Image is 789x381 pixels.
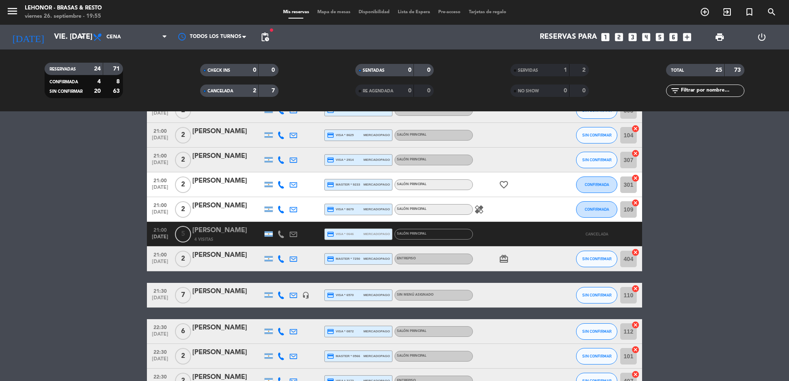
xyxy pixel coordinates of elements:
span: Disponibilidad [354,10,394,14]
span: [DATE] [150,185,170,194]
span: master * 7250 [327,255,360,263]
span: 7 [175,287,191,303]
i: cancel [631,370,640,379]
span: mercadopago [364,182,390,187]
i: credit_card [327,132,334,139]
span: 2 [175,127,191,143]
span: SALÓN PRINCIPAL [397,354,426,357]
span: Mis reservas [279,10,313,14]
span: [DATE] [150,111,170,120]
div: [PERSON_NAME] [192,225,262,236]
span: visa * 0872 [327,328,354,335]
span: 21:00 [150,151,170,160]
button: CONFIRMADA [576,201,617,218]
i: looks_3 [627,32,638,42]
i: cancel [631,346,640,354]
span: master * 9233 [327,181,360,188]
span: SIN CONFIRMAR [582,293,612,297]
span: mercadopago [364,207,390,212]
div: LOG OUT [741,25,783,49]
span: 21:00 [150,126,170,135]
span: CONFIRMADA [585,182,609,187]
i: favorite_border [499,180,509,190]
button: SIN CONFIRMAR [576,323,617,340]
div: viernes 26. septiembre - 19:55 [25,12,102,21]
span: 21:00 [150,249,170,259]
span: 22:30 [150,372,170,381]
span: NO SHOW [518,89,539,93]
span: [DATE] [150,295,170,305]
span: Lista de Espera [394,10,434,14]
strong: 0 [582,88,587,94]
div: [PERSON_NAME] [192,286,262,297]
i: menu [6,5,19,17]
span: SIN CONFIRMAR [582,256,612,261]
i: looks_two [614,32,624,42]
span: SERVIDAS [518,68,538,73]
i: looks_5 [654,32,665,42]
i: power_settings_new [757,32,767,42]
i: search [767,7,777,17]
span: Reservas para [540,33,597,41]
i: credit_card [327,181,334,188]
strong: 7 [272,88,276,94]
button: SIN CONFIRMAR [576,127,617,143]
span: [DATE] [150,332,170,341]
i: cancel [631,174,640,182]
i: add_circle_outline [700,7,710,17]
span: fiber_manual_record [269,28,274,33]
strong: 20 [94,88,101,94]
span: [DATE] [150,356,170,366]
span: 21:00 [150,175,170,185]
span: 2 [175,251,191,267]
strong: 25 [716,67,722,73]
strong: 0 [408,67,411,73]
span: Mapa de mesas [313,10,354,14]
span: visa * 6570 [327,292,354,299]
div: [PERSON_NAME] [192,347,262,358]
span: visa * 0646 [327,230,354,238]
span: pending_actions [260,32,270,42]
span: mercadopago [364,329,390,334]
i: cancel [631,149,640,158]
i: credit_card [327,353,334,360]
span: SALÓN PRINCIPAL [397,232,426,235]
span: SIN CONFIRMAR [582,329,612,334]
strong: 8 [116,79,121,85]
span: 2 [175,201,191,218]
div: [PERSON_NAME] [192,176,262,186]
i: [DATE] [6,28,50,46]
button: SIN CONFIRMAR [576,251,617,267]
span: CANCELADA [586,232,608,236]
span: RE AGENDADA [363,89,393,93]
span: 5 [175,226,191,242]
i: credit_card [327,328,334,335]
span: 6 [175,323,191,340]
span: 21:30 [150,286,170,295]
input: Filtrar por nombre... [680,86,744,95]
button: menu [6,5,19,20]
strong: 71 [113,66,121,72]
span: RESERVADAS [50,67,76,71]
span: [DATE] [150,209,170,219]
span: 22:30 [150,347,170,356]
i: turned_in_not [744,7,754,17]
i: cancel [631,199,640,207]
span: visa * 8625 [327,132,354,139]
span: SALÓN PRINCIPAL [397,158,426,161]
span: TOTAL [671,68,684,73]
span: 22:30 [150,322,170,332]
strong: 1 [564,67,567,73]
span: mercadopago [364,292,390,298]
span: [DATE] [150,135,170,145]
div: Lehonor - Brasas & Resto [25,4,102,12]
span: SALÓN PRINCIPAL [397,183,426,186]
div: [PERSON_NAME] [192,250,262,261]
span: 4 Visitas [194,236,213,243]
span: Tarjetas de regalo [465,10,510,14]
span: SIN CONFIRMAR [582,354,612,358]
span: SALÓN PRINCIPAL [397,207,426,211]
button: CONFIRMADA [576,176,617,193]
span: Cena [106,34,121,40]
span: visa * 2914 [327,156,354,164]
